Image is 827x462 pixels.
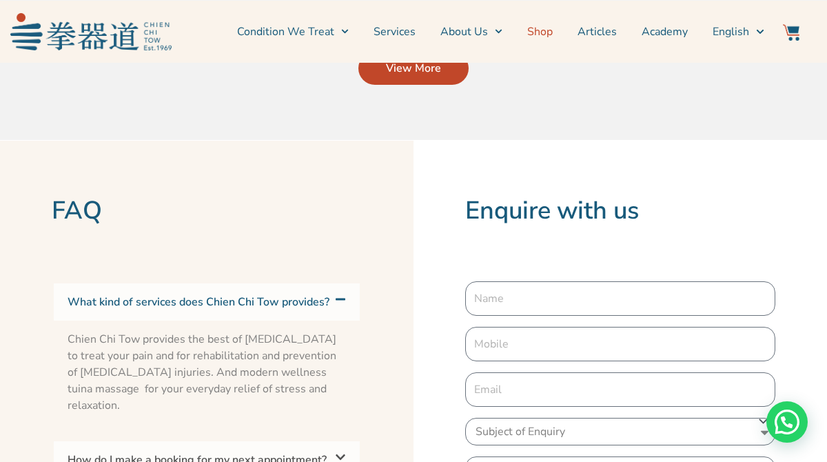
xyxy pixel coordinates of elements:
[68,294,329,310] a: What kind of services does Chien Chi Tow provides?
[440,14,502,49] a: About Us
[52,196,362,226] h2: FAQ
[358,52,469,85] a: View More
[465,372,775,407] input: Email
[527,14,553,49] a: Shop
[465,196,775,226] h2: Enquire with us
[54,283,360,321] div: What kind of services does Chien Chi Tow provides?
[68,332,336,413] span: Chien Chi Tow provides the best of [MEDICAL_DATA] to treat your pain and for rehabilitation and p...
[713,23,749,40] span: English
[642,14,688,49] a: Academy
[783,24,799,41] img: Website Icon-03
[386,60,441,77] span: View More
[178,14,764,49] nav: Menu
[713,14,764,49] a: English
[465,281,775,316] input: Name
[578,14,617,49] a: Articles
[465,327,775,361] input: Only numbers and phone characters (#, -, *, etc) are accepted.
[237,14,349,49] a: Condition We Treat
[54,321,360,442] div: What kind of services does Chien Chi Tow provides?
[374,14,416,49] a: Services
